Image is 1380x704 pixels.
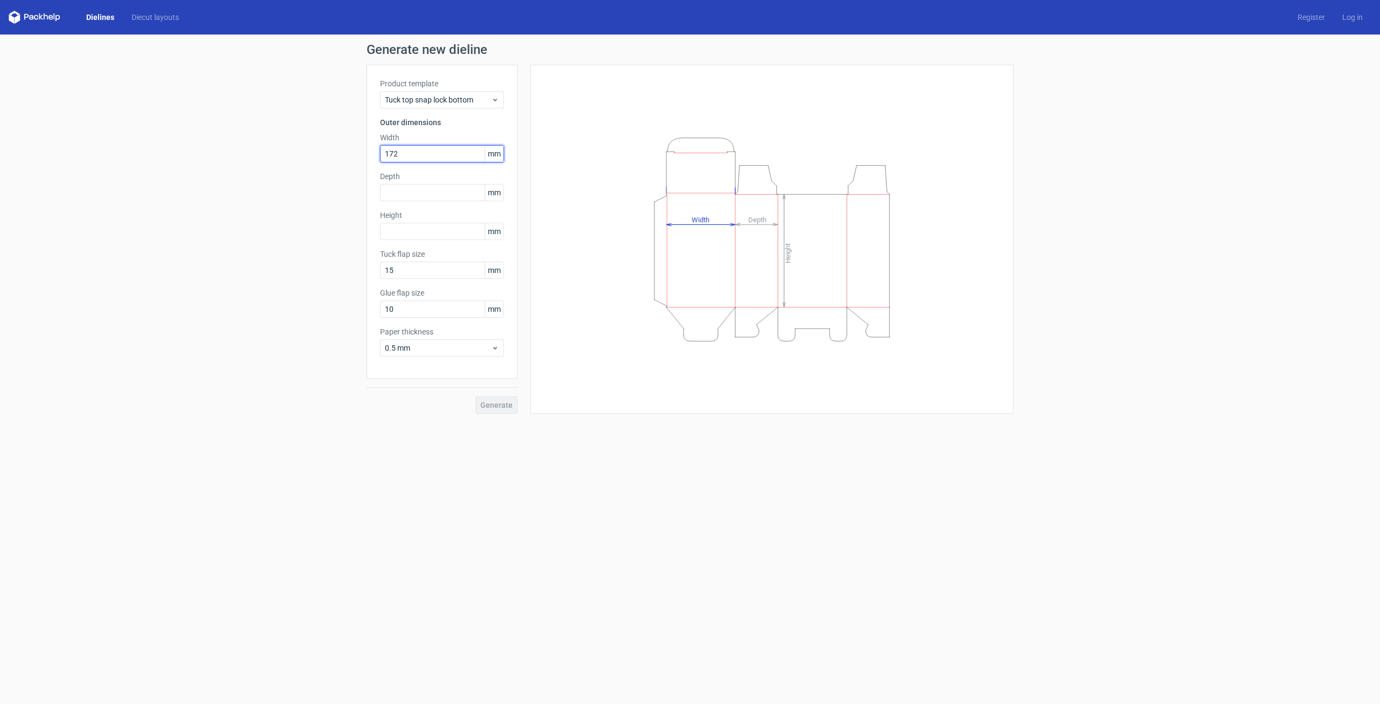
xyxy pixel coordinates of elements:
span: mm [485,301,503,317]
tspan: Height [784,243,792,263]
h1: Generate new dieline [367,43,1013,56]
a: Dielines [78,12,123,23]
a: Register [1289,12,1334,23]
span: Tuck top snap lock bottom [385,94,491,105]
span: 0.5 mm [385,343,491,353]
span: mm [485,184,503,201]
label: Product template [380,78,504,89]
span: mm [485,146,503,162]
label: Depth [380,171,504,182]
label: Paper thickness [380,326,504,337]
label: Tuck flap size [380,249,504,259]
label: Glue flap size [380,288,504,298]
a: Log in [1334,12,1371,23]
tspan: Depth [748,215,767,223]
span: mm [485,223,503,240]
label: Height [380,210,504,221]
h3: Outer dimensions [380,117,504,128]
label: Width [380,132,504,143]
span: mm [485,262,503,278]
a: Diecut layouts [123,12,188,23]
tspan: Width [692,215,709,223]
